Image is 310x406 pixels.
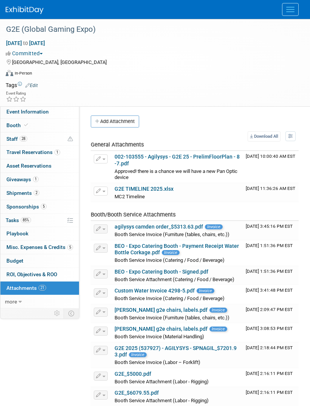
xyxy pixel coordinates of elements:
[115,379,209,384] span: Booth Service Attachment (Labor - Rigging)
[115,168,237,180] span: Approved! there is a chance we will have a new Pan Optic device
[243,183,299,202] td: Upload Timestamp
[243,304,299,323] td: Upload Timestamp
[0,254,79,268] a: Budget
[282,3,299,16] button: Menu
[115,345,237,358] a: G2E 2025 (537927) - AGILYSYS - SPNAGIL_$7201.93.pdf
[22,40,29,46] span: to
[51,308,64,318] td: Personalize Event Tab Strip
[6,122,29,128] span: Booth
[25,83,38,88] a: Edit
[33,176,39,182] span: 1
[115,257,225,263] span: Booth Service Invoice (Catering / Food / Beverage)
[246,224,293,229] span: Upload Timestamp
[6,163,51,169] span: Asset Reservations
[6,271,57,277] span: ROI, Objectives & ROO
[12,59,107,65] span: [GEOGRAPHIC_DATA], [GEOGRAPHIC_DATA]
[205,224,223,229] span: Invoice
[6,285,46,291] span: Attachments
[0,187,79,200] a: Shipments2
[0,282,79,295] a: Attachments21
[246,186,295,191] span: Upload Timestamp
[246,371,293,376] span: Upload Timestamp
[115,371,151,377] a: G2E_$5000.pdf
[6,176,39,182] span: Giveaways
[115,224,203,230] a: agilysys camden order_$5313.63.pdf
[91,141,144,148] span: General Attachments
[246,243,293,248] span: Upload Timestamp
[246,307,293,312] span: Upload Timestamp
[248,131,281,142] a: Download All
[41,204,46,209] span: 5
[91,211,176,218] span: Booth/Booth Service Attachments
[6,70,13,76] img: Format-Inperson.png
[115,194,145,199] span: MC2 Timeline
[91,115,139,128] button: Add Attachment
[6,190,39,196] span: Shipments
[0,214,79,227] a: Tasks85%
[21,217,31,223] span: 85%
[6,50,46,57] button: Committed
[67,244,73,250] span: 5
[0,227,79,240] a: Playbook
[246,288,293,293] span: Upload Timestamp
[39,285,46,291] span: 21
[115,296,225,301] span: Booth Service Invoice (Catering / Food / Beverage)
[115,390,159,396] a: G2E_$6079.55.pdf
[246,345,293,350] span: Upload Timestamp
[6,136,27,142] span: Staff
[0,295,79,308] a: more
[64,308,79,318] td: Toggle Event Tabs
[115,232,229,237] span: Booth Service Invoice (Furniture (tables, chairs, etc.))
[115,359,200,365] span: Booth Service Invoice (Labor – Forklift)
[0,173,79,186] a: Giveaways1
[6,40,45,47] span: [DATE] [DATE]
[0,146,79,159] a: Travel Reservations1
[246,390,293,395] span: Upload Timestamp
[129,352,147,357] span: Invoice
[6,69,301,80] div: Event Format
[0,105,79,118] a: Event Information
[162,250,180,255] span: Invoice
[20,136,27,142] span: 28
[243,342,299,368] td: Upload Timestamp
[246,269,293,274] span: Upload Timestamp
[6,6,43,14] img: ExhibitDay
[6,81,38,89] td: Tags
[243,151,299,183] td: Upload Timestamp
[3,23,295,36] div: G2E (Global Gaming Expo)
[54,149,60,155] span: 1
[209,327,227,331] span: Invoice
[243,266,299,285] td: Upload Timestamp
[5,299,17,305] span: more
[68,136,73,143] span: Potential Scheduling Conflict -- at least one attendee is tagged in another overlapping event.
[197,288,214,293] span: Invoice
[0,159,79,173] a: Asset Reservations
[115,154,240,166] a: 002-103555 - Agilysys - G2E 25 - PrelimFloorPlan - 8-7.pdf
[0,241,79,254] a: Misc. Expenses & Credits5
[6,217,31,223] span: Tasks
[14,70,32,76] div: In-Person
[243,368,299,387] td: Upload Timestamp
[115,326,208,332] a: [PERSON_NAME] g2e chairs, labels.pdf
[24,123,28,127] i: Booth reservation complete
[115,288,195,294] a: Custom Water Invoice 4298-5.pdf
[115,269,208,275] a: BEO - Expo Catering Booth - Signed.pdf
[243,285,299,304] td: Upload Timestamp
[115,398,209,403] span: Booth Service Attachment (Labor - Rigging)
[243,221,299,240] td: Upload Timestamp
[209,308,227,313] span: Invoice
[6,244,73,250] span: Misc. Expenses & Credits
[243,240,299,266] td: Upload Timestamp
[115,307,208,313] a: [PERSON_NAME] g2e chairs, labels.pdf
[0,119,79,132] a: Booth
[246,326,293,331] span: Upload Timestamp
[6,149,60,155] span: Travel Reservations
[6,204,46,210] span: Sponsorships
[243,387,299,406] td: Upload Timestamp
[0,132,79,146] a: Staff28
[246,154,295,159] span: Upload Timestamp
[6,230,28,236] span: Playbook
[115,243,239,256] a: BEO - Expo Catering Booth - Payment Receipt Water Bottle Corkage.pdf
[243,323,299,342] td: Upload Timestamp
[0,268,79,281] a: ROI, Objectives & ROO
